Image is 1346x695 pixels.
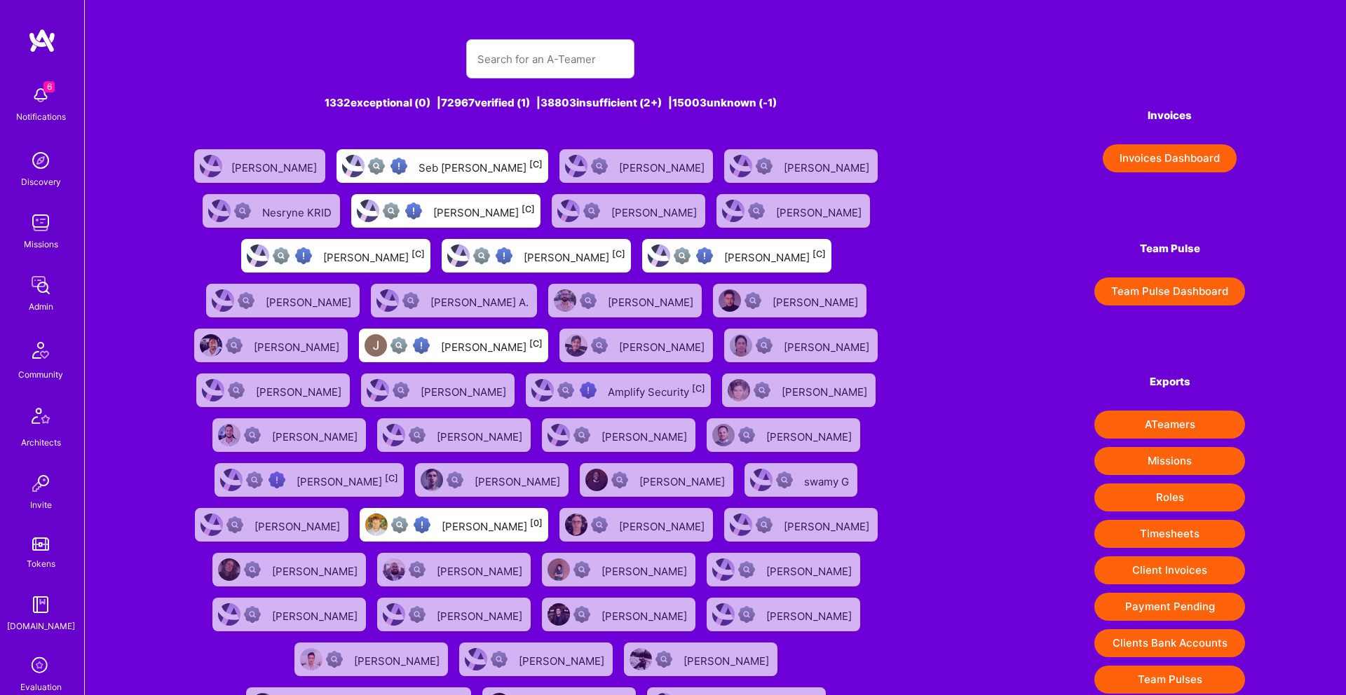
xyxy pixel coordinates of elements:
[465,648,487,670] img: User Avatar
[27,209,55,237] img: teamwork
[739,457,863,502] a: User AvatarNot Scrubbedswamy G
[29,299,53,314] div: Admin
[591,516,608,533] img: Not Scrubbed
[738,427,755,443] img: Not Scrubbed
[536,592,701,637] a: User AvatarNot Scrubbed[PERSON_NAME]
[554,323,719,368] a: User AvatarNot Scrubbed[PERSON_NAME]
[355,368,520,413] a: User AvatarNot Scrubbed[PERSON_NAME]
[353,323,554,368] a: User AvatarNot fully vettedHigh Potential User[PERSON_NAME][C]
[591,158,608,174] img: Not Scrubbed
[272,426,360,444] div: [PERSON_NAME]
[346,188,546,233] a: User AvatarNot fully vettedHigh Potential User[PERSON_NAME][C]
[529,159,543,170] sup: [C]
[409,561,426,578] img: Not Scrubbed
[1094,593,1245,621] button: Payment Pending
[1094,376,1245,388] h4: Exports
[548,558,570,581] img: User Avatar
[43,81,55,92] span: 6
[342,155,365,177] img: User Avatar
[756,516,773,533] img: Not Scrubbed
[442,516,543,534] div: [PERSON_NAME]
[354,502,554,547] a: User AvatarNot fully vettedHigh Potential User[PERSON_NAME][0]
[27,591,55,619] img: guide book
[200,155,222,177] img: User Avatar
[557,200,580,222] img: User Avatar
[20,680,62,694] div: Evaluation
[323,247,425,265] div: [PERSON_NAME]
[234,202,251,219] img: Not Scrubbed
[520,368,716,413] a: User AvatarNot fully vettedHigh Potential UserAmplify Security[C]
[200,514,223,536] img: User Avatar
[724,247,826,265] div: [PERSON_NAME]
[412,249,425,259] sup: [C]
[441,336,543,355] div: [PERSON_NAME]
[409,606,426,623] img: Not Scrubbed
[554,144,719,188] a: User AvatarNot Scrubbed[PERSON_NAME]
[580,382,597,399] img: High Potential User
[707,278,872,323] a: User AvatarNot Scrubbed[PERSON_NAME]
[580,292,597,309] img: Not Scrubbed
[583,202,600,219] img: Not Scrubbed
[730,334,752,357] img: User Avatar
[197,188,346,233] a: User AvatarNot ScrubbedNesryne KRID
[376,289,399,312] img: User Avatar
[546,188,711,233] a: User AvatarNot Scrubbed[PERSON_NAME]
[701,592,866,637] a: User AvatarNot Scrubbed[PERSON_NAME]
[383,202,400,219] img: Not fully vetted
[1103,144,1237,172] button: Invoices Dashboard
[716,368,881,413] a: User AvatarNot Scrubbed[PERSON_NAME]
[701,547,866,592] a: User AvatarNot Scrubbed[PERSON_NAME]
[565,155,587,177] img: User Avatar
[611,202,700,220] div: [PERSON_NAME]
[548,603,570,626] img: User Avatar
[447,245,470,267] img: User Avatar
[27,146,55,174] img: discovery
[189,502,354,547] a: User AvatarNot Scrubbed[PERSON_NAME]
[648,245,670,267] img: User Avatar
[1094,629,1245,657] button: Clients Bank Accounts
[712,603,735,626] img: User Avatar
[421,381,509,399] div: [PERSON_NAME]
[719,144,883,188] a: User AvatarNot Scrubbed[PERSON_NAME]
[266,291,354,310] div: [PERSON_NAME]
[436,233,637,278] a: User AvatarNot fully vettedHigh Potential User[PERSON_NAME][C]
[619,157,707,175] div: [PERSON_NAME]
[601,426,690,444] div: [PERSON_NAME]
[608,381,705,399] div: Amplify Security
[437,426,525,444] div: [PERSON_NAME]
[630,648,652,670] img: User Avatar
[202,379,224,401] img: User Avatar
[16,109,66,124] div: Notifications
[738,561,755,578] img: Not Scrubbed
[27,81,55,109] img: bell
[268,472,285,488] img: High Potential User
[804,471,852,489] div: swamy G
[719,289,741,312] img: User Avatar
[238,292,254,309] img: Not Scrubbed
[776,202,864,220] div: [PERSON_NAME]
[696,247,713,264] img: High Potential User
[745,292,761,309] img: Not Scrubbed
[393,382,409,399] img: Not Scrubbed
[1094,411,1245,439] button: ATeamers
[756,158,773,174] img: Not Scrubbed
[711,188,876,233] a: User AvatarNot Scrubbed[PERSON_NAME]
[573,561,590,578] img: Not Scrubbed
[756,337,773,354] img: Not Scrubbed
[191,368,355,413] a: User AvatarNot Scrubbed[PERSON_NAME]
[447,472,463,488] img: Not Scrubbed
[766,560,855,579] div: [PERSON_NAME]
[813,249,826,259] sup: [C]
[728,379,750,401] img: User Avatar
[536,547,701,592] a: User AvatarNot Scrubbed[PERSON_NAME]
[254,336,342,355] div: [PERSON_NAME]
[619,516,707,534] div: [PERSON_NAME]
[473,247,490,264] img: Not fully vetted
[208,200,231,222] img: User Avatar
[244,561,261,578] img: Not Scrubbed
[554,502,719,547] a: User AvatarNot Scrubbed[PERSON_NAME]
[27,653,54,680] i: icon SelectionTeam
[273,247,290,264] img: Not fully vetted
[189,144,331,188] a: User Avatar[PERSON_NAME]
[536,413,701,457] a: User AvatarNot Scrubbed[PERSON_NAME]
